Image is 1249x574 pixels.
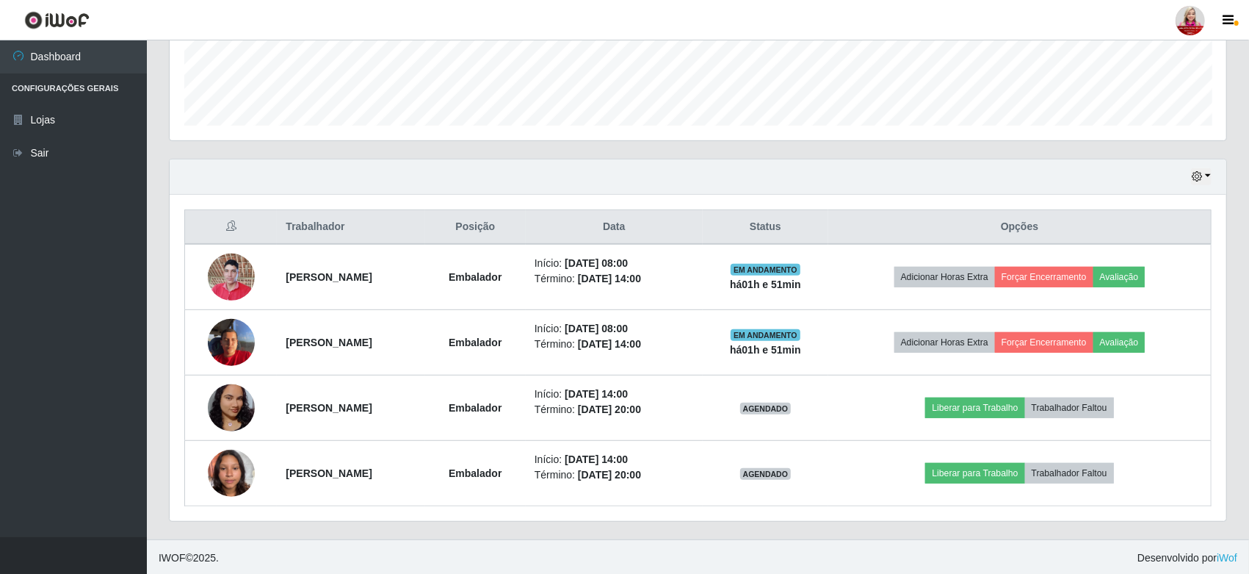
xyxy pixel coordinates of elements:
img: CoreUI Logo [24,11,90,29]
strong: [PERSON_NAME] [286,337,372,348]
button: Trabalhador Faltou [1025,463,1114,484]
img: 1757358194836.jpeg [208,245,255,308]
time: [DATE] 20:00 [578,469,641,481]
button: Forçar Encerramento [995,332,1093,353]
span: Desenvolvido por [1137,550,1237,566]
img: 1757435455970.jpeg [208,311,255,373]
strong: [PERSON_NAME] [286,402,372,414]
time: [DATE] 14:00 [578,273,641,284]
time: [DATE] 08:00 [565,323,628,334]
th: Posição [425,210,526,245]
li: Término: [535,271,694,287]
strong: Embalador [449,337,502,348]
a: iWof [1217,552,1237,564]
img: 1757628452070.jpeg [208,356,255,460]
button: Trabalhador Faltou [1025,398,1114,418]
th: Status [703,210,829,245]
button: Adicionar Horas Extra [894,332,995,353]
li: Início: [535,452,694,467]
strong: [PERSON_NAME] [286,467,372,479]
span: © 2025 . [159,550,219,566]
span: AGENDADO [740,468,792,480]
span: EM ANDAMENTO [731,264,800,276]
li: Término: [535,467,694,483]
time: [DATE] 14:00 [565,388,628,400]
time: [DATE] 20:00 [578,403,641,415]
span: IWOF [159,552,186,564]
strong: Embalador [449,402,502,414]
time: [DATE] 08:00 [565,257,628,269]
time: [DATE] 14:00 [565,453,628,465]
span: AGENDADO [740,403,792,415]
li: Término: [535,402,694,417]
li: Início: [535,256,694,271]
th: Trabalhador [277,210,424,245]
time: [DATE] 14:00 [578,338,641,350]
button: Liberar para Trabalho [925,463,1024,484]
button: Avaliação [1093,267,1145,287]
th: Opções [828,210,1211,245]
strong: há 01 h e 51 min [730,344,801,356]
img: 1757686315480.jpeg [208,442,255,504]
strong: Embalador [449,467,502,479]
button: Forçar Encerramento [995,267,1093,287]
button: Liberar para Trabalho [925,398,1024,418]
li: Início: [535,321,694,337]
li: Término: [535,337,694,352]
button: Avaliação [1093,332,1145,353]
th: Data [526,210,703,245]
strong: Embalador [449,271,502,283]
li: Início: [535,387,694,402]
strong: [PERSON_NAME] [286,271,372,283]
span: EM ANDAMENTO [731,329,800,341]
strong: há 01 h e 51 min [730,279,801,290]
button: Adicionar Horas Extra [894,267,995,287]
